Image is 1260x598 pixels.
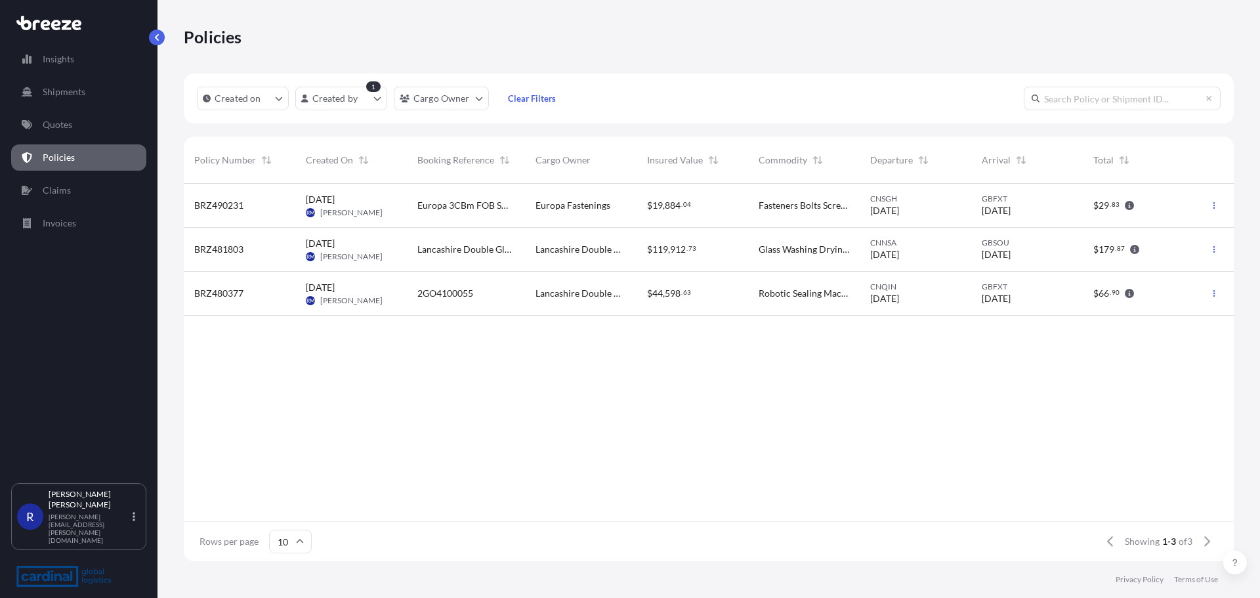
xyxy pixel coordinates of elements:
span: [DATE] [982,292,1011,305]
button: Sort [356,152,371,168]
span: CNNSA [870,238,961,248]
span: CNQIN [870,282,961,292]
span: Rows per page [199,535,259,548]
span: 1-3 [1162,535,1176,548]
button: Sort [915,152,931,168]
span: 19 [652,201,663,210]
a: Privacy Policy [1116,574,1164,585]
div: 1 [366,81,381,92]
button: Sort [1116,152,1132,168]
span: Europa 3CBm FOB SHA [417,199,514,212]
span: 884 [665,201,681,210]
span: $ [1093,201,1099,210]
p: Created by [312,92,358,105]
p: Quotes [43,118,72,131]
a: Insights [11,46,146,72]
span: BRZ481803 [194,243,243,256]
span: Lancashire Double Glazing [535,243,626,256]
a: Policies [11,144,146,171]
span: [DATE] [306,281,335,294]
span: BRZ480377 [194,287,243,300]
span: 29 [1099,201,1109,210]
span: Robotic Sealing Machine [759,287,849,300]
button: Sort [259,152,274,168]
a: Invoices [11,210,146,236]
span: Arrival [982,154,1011,167]
span: Glass Washing Drying Machine HQX 2500 [759,243,849,256]
span: BRZ490231 [194,199,243,212]
span: Lancashire Double Glazing 2x40HC Nansha [417,243,514,256]
span: $ [1093,289,1099,298]
span: Booking Reference [417,154,494,167]
p: Policies [43,151,75,164]
span: Departure [870,154,913,167]
span: GBSOU [982,238,1072,248]
span: 04 [683,202,691,207]
span: Fasteners Bolts Screws [759,199,849,212]
span: [DATE] [982,248,1011,261]
span: , [663,201,665,210]
span: [DATE] [306,237,335,250]
span: Created On [306,154,353,167]
button: createdOn Filter options [197,87,289,110]
img: organization-logo [16,566,112,587]
span: [PERSON_NAME] [320,251,383,262]
p: Policies [184,26,242,47]
span: 598 [665,289,681,298]
span: [PERSON_NAME] [320,207,383,218]
span: Total [1093,154,1114,167]
span: 179 [1099,245,1114,254]
span: . [1115,246,1116,251]
span: [DATE] [870,204,899,217]
span: [DATE] [870,292,899,305]
span: Lancashire Double Glazing [535,287,626,300]
span: [DATE] [306,193,335,206]
button: Sort [705,152,721,168]
p: [PERSON_NAME] [PERSON_NAME] [49,489,130,510]
span: . [681,202,682,207]
p: Cargo Owner [413,92,470,105]
span: Showing [1125,535,1160,548]
span: $ [647,245,652,254]
span: 90 [1112,290,1120,295]
span: 63 [683,290,691,295]
span: RM [306,294,314,307]
button: createdBy Filter options [295,87,387,110]
button: Clear Filters [495,88,569,109]
p: Created on [215,92,261,105]
button: cargoOwner Filter options [394,87,489,110]
span: 912 [670,245,686,254]
span: [PERSON_NAME] [320,295,383,306]
button: Sort [810,152,826,168]
span: [DATE] [870,248,899,261]
span: 66 [1099,289,1109,298]
a: Shipments [11,79,146,105]
p: Clear Filters [508,92,556,105]
span: GBFXT [982,282,1072,292]
span: 87 [1117,246,1125,251]
p: Invoices [43,217,76,230]
a: Terms of Use [1174,574,1218,585]
span: . [1110,290,1111,295]
span: RM [306,250,314,263]
span: 83 [1112,202,1120,207]
span: 119 [652,245,668,254]
span: of 3 [1179,535,1192,548]
p: Claims [43,184,71,197]
span: . [686,246,688,251]
span: $ [647,289,652,298]
span: Insured Value [647,154,703,167]
p: Shipments [43,85,85,98]
span: . [681,290,682,295]
p: Insights [43,53,74,66]
span: , [663,289,665,298]
span: [DATE] [982,204,1011,217]
input: Search Policy or Shipment ID... [1024,87,1221,110]
span: $ [647,201,652,210]
a: Quotes [11,112,146,138]
span: RM [306,206,314,219]
span: R [26,510,34,523]
span: CNSGH [870,194,961,204]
